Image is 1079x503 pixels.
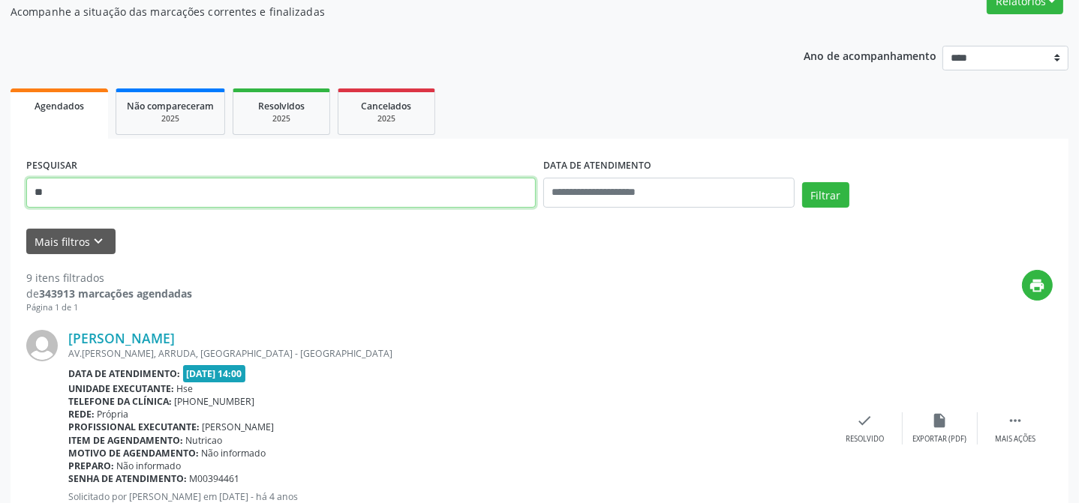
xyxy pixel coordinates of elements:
div: 2025 [244,113,319,124]
div: Resolvido [846,434,884,445]
span: Não informado [202,447,266,460]
i: insert_drive_file [932,412,948,429]
b: Data de atendimento: [68,367,180,380]
i: print [1029,277,1046,294]
span: Não informado [117,460,182,472]
div: Mais ações [995,434,1035,445]
b: Unidade executante: [68,382,174,395]
b: Profissional executante: [68,421,200,433]
p: Acompanhe a situação das marcações correntes e finalizadas [11,4,751,19]
b: Rede: [68,408,95,421]
div: AV.[PERSON_NAME], ARRUDA, [GEOGRAPHIC_DATA] - [GEOGRAPHIC_DATA] [68,347,828,360]
img: img [26,330,58,361]
span: Agendados [35,100,84,112]
i: check [857,412,873,429]
label: PESQUISAR [26,154,77,178]
strong: 343913 marcações agendadas [39,286,192,301]
label: DATA DE ATENDIMENTO [543,154,651,178]
div: Página 1 de 1 [26,301,192,314]
div: de [26,286,192,301]
div: 2025 [127,113,214,124]
b: Motivo de agendamento: [68,447,199,460]
b: Preparo: [68,460,114,472]
span: Própria [98,408,129,421]
span: [DATE] 14:00 [183,365,246,382]
i: keyboard_arrow_down [91,233,107,250]
span: [PHONE_NUMBER] [175,395,255,408]
i:  [1007,412,1023,429]
span: Nutricao [186,434,223,447]
span: [PERSON_NAME] [203,421,275,433]
button: print [1022,270,1053,301]
p: Ano de acompanhamento [804,46,937,64]
span: Cancelados [362,100,412,112]
button: Mais filtroskeyboard_arrow_down [26,229,116,255]
b: Telefone da clínica: [68,395,172,408]
button: Filtrar [802,182,849,208]
span: M00394461 [190,472,240,485]
div: 9 itens filtrados [26,270,192,286]
a: [PERSON_NAME] [68,330,175,346]
span: Hse [177,382,194,395]
span: Não compareceram [127,100,214,112]
div: Exportar (PDF) [913,434,967,445]
b: Senha de atendimento: [68,472,187,485]
span: Resolvidos [258,100,305,112]
div: 2025 [349,113,424,124]
b: Item de agendamento: [68,434,183,447]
